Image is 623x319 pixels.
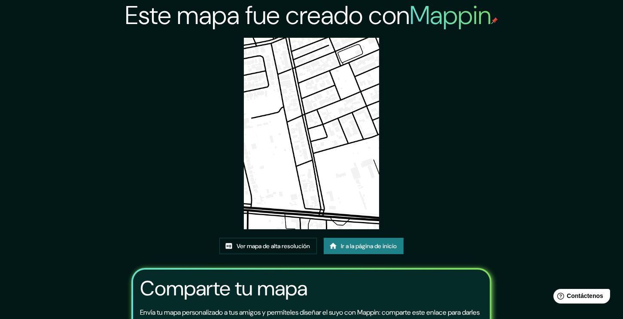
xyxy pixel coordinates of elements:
[341,242,397,250] font: Ir a la página de inicio
[244,38,379,229] img: created-map
[324,238,404,254] a: Ir a la página de inicio
[491,17,498,24] img: pin de mapeo
[237,242,310,250] font: Ver mapa de alta resolución
[140,275,307,302] font: Comparte tu mapa
[219,238,317,254] a: Ver mapa de alta resolución
[547,286,614,310] iframe: Lanzador de widgets de ayuda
